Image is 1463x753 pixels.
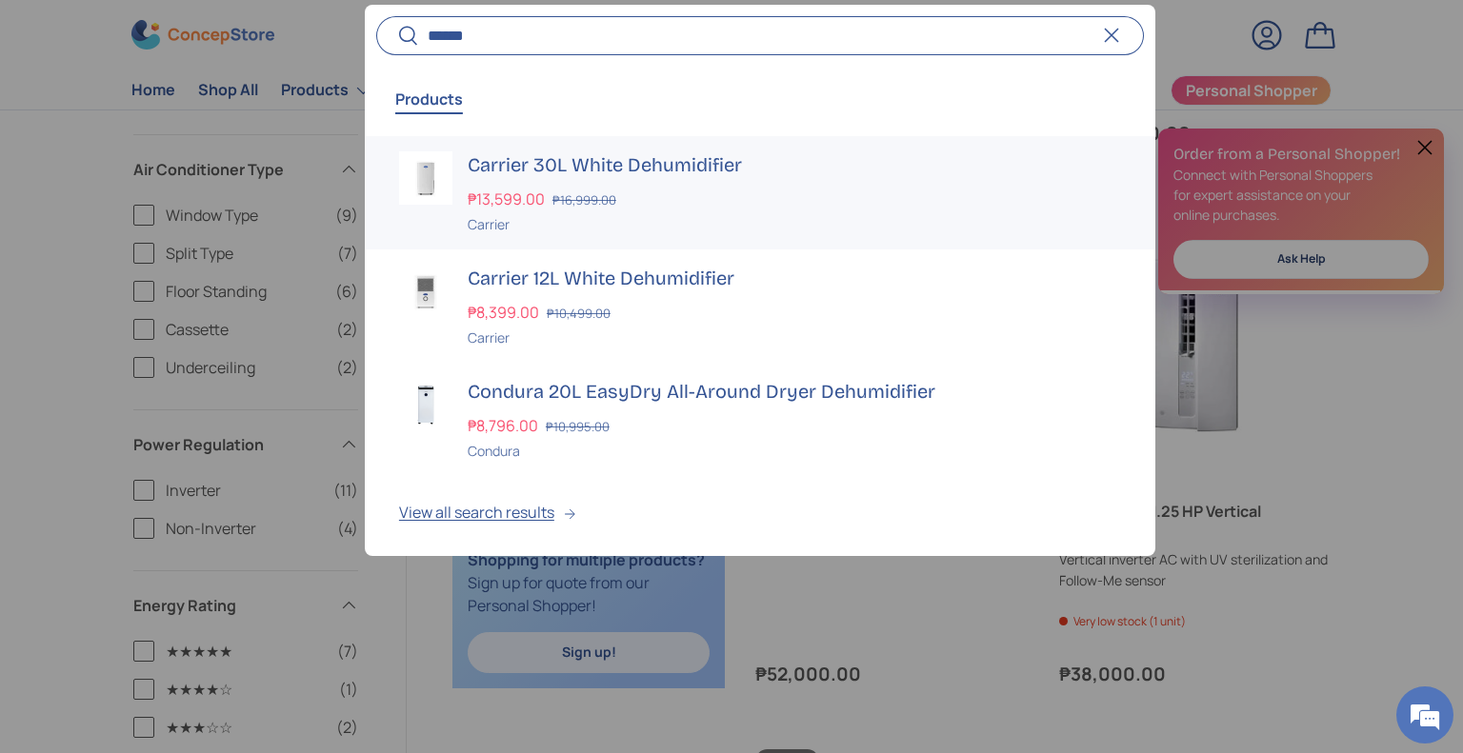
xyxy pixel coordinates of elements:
s: ₱16,999.00 [552,191,616,208]
div: Carrier [468,214,1121,234]
img: condura-easy-dry-dehumidifier-full-view-concepstore.ph [399,378,452,431]
img: carrier-dehumidifier-12-liter-full-view-concepstore [399,265,452,318]
button: View all search results [365,476,1155,556]
s: ₱10,995.00 [546,418,610,435]
strong: ₱13,599.00 [468,188,550,209]
h3: Condura 20L EasyDry All-Around Dryer Dehumidifier [468,378,1121,405]
h3: Carrier 12L White Dehumidifier [468,265,1121,291]
div: Condura [468,441,1121,461]
a: condura-easy-dry-dehumidifier-full-view-concepstore.ph Condura 20L EasyDry All-Around Dryer Dehum... [365,363,1155,476]
h3: Carrier 30L White Dehumidifier [468,151,1121,178]
img: carrier-dehumidifier-30-liter-full-view-concepstore [399,151,452,205]
div: Carrier [468,327,1121,347]
strong: ₱8,399.00 [468,302,544,323]
s: ₱10,499.00 [547,305,611,322]
strong: ₱8,796.00 [468,415,543,436]
button: Products [395,77,463,121]
a: carrier-dehumidifier-12-liter-full-view-concepstore Carrier 12L White Dehumidifier ₱8,399.00 ₱10,... [365,249,1155,363]
a: carrier-dehumidifier-30-liter-full-view-concepstore Carrier 30L White Dehumidifier ₱13,599.00 ₱16... [365,136,1155,249]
